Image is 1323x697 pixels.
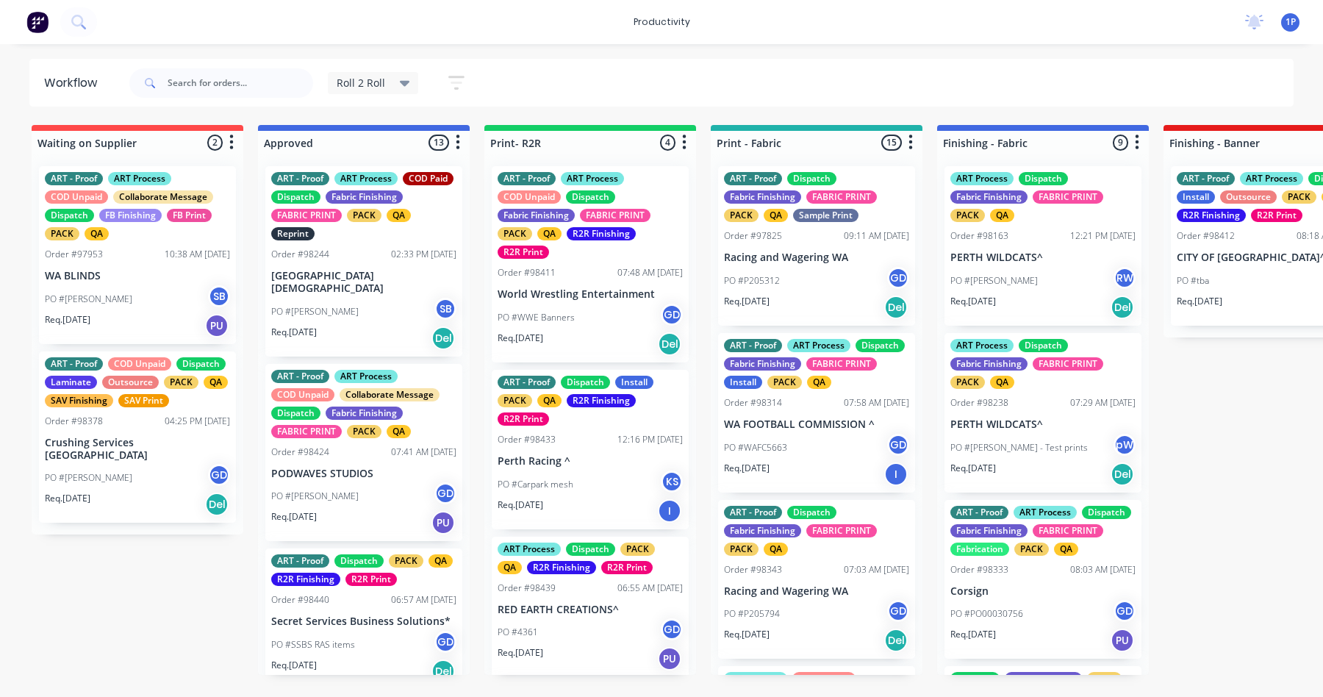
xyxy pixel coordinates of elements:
[265,548,462,690] div: ART - ProofDispatchPACKQAR2R FinishingR2R PrintOrder #9844006:57 AM [DATE]Secret Services Busines...
[887,434,909,456] div: GD
[884,462,908,486] div: I
[537,227,562,240] div: QA
[498,332,543,345] p: Req. [DATE]
[1054,543,1078,556] div: QA
[345,573,397,586] div: R2R Print
[403,172,453,185] div: COD Paid
[950,524,1028,537] div: Fabric Finishing
[950,274,1038,287] p: PO #[PERSON_NAME]
[1014,506,1077,519] div: ART Process
[1114,267,1136,289] div: RW
[45,227,79,240] div: PACK
[434,482,456,504] div: GD
[950,357,1028,371] div: Fabric Finishing
[1111,462,1134,486] div: Del
[347,425,381,438] div: PACK
[1177,172,1235,185] div: ART - Proof
[271,388,334,401] div: COD Unpaid
[661,618,683,640] div: GD
[617,582,683,595] div: 06:55 AM [DATE]
[334,172,398,185] div: ART Process
[498,190,561,204] div: COD Unpaid
[271,573,340,586] div: R2R Finishing
[164,376,198,389] div: PACK
[498,433,556,446] div: Order #98433
[44,74,104,92] div: Workflow
[887,600,909,622] div: GD
[950,585,1136,598] p: Corsign
[271,227,315,240] div: Reprint
[950,462,996,475] p: Req. [DATE]
[724,396,782,410] div: Order #98314
[887,267,909,289] div: GD
[527,561,596,574] div: R2R Finishing
[498,646,543,660] p: Req. [DATE]
[45,190,108,204] div: COD Unpaid
[787,172,836,185] div: Dispatch
[944,500,1141,660] div: ART - ProofART ProcessDispatchFabric FinishingFABRIC PRINTFabricationPACKQAOrder #9833308:03 AM [...
[45,357,103,371] div: ART - Proof
[1070,563,1136,576] div: 08:03 AM [DATE]
[498,172,556,185] div: ART - Proof
[787,506,836,519] div: Dispatch
[205,314,229,337] div: PU
[168,68,313,98] input: Search for orders...
[718,500,915,660] div: ART - ProofDispatchFabric FinishingFABRIC PRINTPACKQAOrder #9834307:03 AM [DATE]Racing and Wageri...
[498,311,575,324] p: PO #WWE Banners
[950,506,1008,519] div: ART - Proof
[724,441,787,454] p: PO #WAFC5663
[724,524,801,537] div: Fabric Finishing
[1177,295,1222,308] p: Req. [DATE]
[944,166,1141,326] div: ART ProcessDispatchFabric FinishingFABRIC PRINTPACKQAOrder #9816312:21 PM [DATE]PERTH WILDCATS^PO...
[45,437,230,462] p: Crushing Services [GEOGRAPHIC_DATA]
[1014,543,1049,556] div: PACK
[724,628,770,641] p: Req. [DATE]
[724,229,782,243] div: Order #97825
[387,425,411,438] div: QA
[271,615,456,628] p: Secret Services Business Solutions*
[492,370,689,529] div: ART - ProofDispatchInstallPACKQAR2R FinishingR2R PrintOrder #9843312:16 PM [DATE]Perth Racing ^PO...
[1220,190,1277,204] div: Outsource
[1251,209,1302,222] div: R2R Print
[724,585,909,598] p: Racing and Wagering WA
[45,376,97,389] div: Laminate
[334,370,398,383] div: ART Process
[950,396,1008,410] div: Order #98238
[844,396,909,410] div: 07:58 AM [DATE]
[108,172,171,185] div: ART Process
[724,376,762,389] div: Install
[661,471,683,493] div: KS
[326,190,403,204] div: Fabric Finishing
[537,394,562,407] div: QA
[204,376,228,389] div: QA
[391,446,456,459] div: 07:41 AM [DATE]
[950,628,996,641] p: Req. [DATE]
[764,543,788,556] div: QA
[844,563,909,576] div: 07:03 AM [DATE]
[1087,672,1122,685] div: PACK
[567,394,636,407] div: R2R Finishing
[950,172,1014,185] div: ART Process
[1070,229,1136,243] div: 12:21 PM [DATE]
[271,407,320,420] div: Dispatch
[950,376,985,389] div: PACK
[950,543,1009,556] div: Fabrication
[884,629,908,652] div: Del
[498,582,556,595] div: Order #98439
[764,209,788,222] div: QA
[806,524,877,537] div: FABRIC PRINT
[340,388,440,401] div: Collaborate Message
[45,394,113,407] div: SAV Finishing
[724,339,782,352] div: ART - Proof
[724,209,759,222] div: PACK
[990,209,1014,222] div: QA
[580,209,650,222] div: FABRIC PRINT
[950,251,1136,264] p: PERTH WILDCATS^
[118,394,169,407] div: SAV Print
[39,166,236,344] div: ART - ProofART ProcessCOD UnpaidCollaborate MessageDispatchFB FinishingFB PrintPACKQAOrder #97953...
[950,441,1088,454] p: PO #[PERSON_NAME] - Test prints
[1282,190,1316,204] div: PACK
[498,209,575,222] div: Fabric Finishing
[271,593,329,607] div: Order #98440
[271,490,359,503] p: PO #[PERSON_NAME]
